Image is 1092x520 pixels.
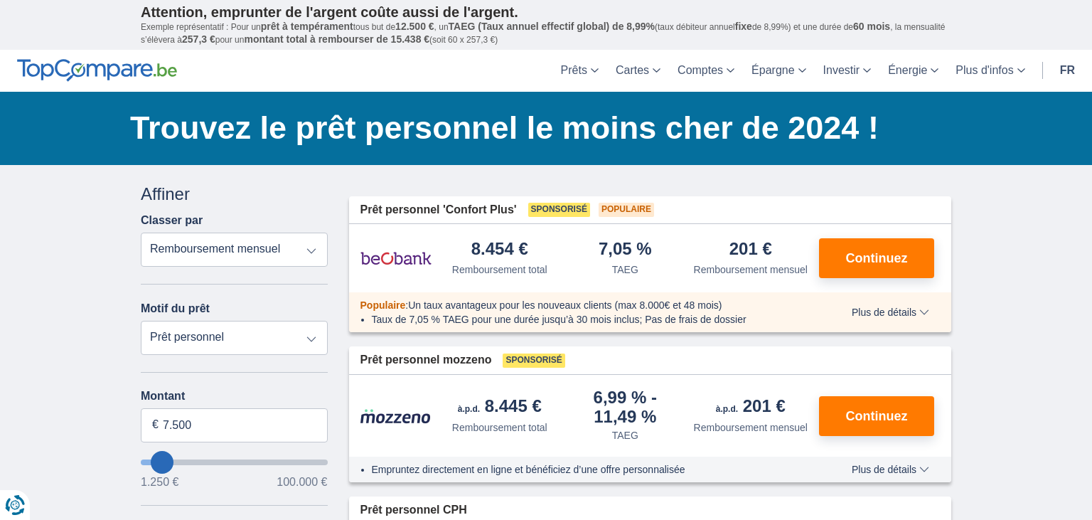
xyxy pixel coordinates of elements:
span: Un taux avantageux pour les nouveaux clients (max 8.000€ et 48 mois) [408,299,722,311]
a: Investir [815,50,880,92]
span: Populaire [360,299,406,311]
span: Prêt personnel CPH [360,502,467,519]
a: Épargne [743,50,815,92]
span: Continuez [846,410,908,423]
div: 8.454 € [471,240,528,260]
p: Attention, emprunter de l'argent coûte aussi de l'argent. [141,4,951,21]
div: 201 € [729,240,772,260]
a: Cartes [607,50,669,92]
div: Remboursement mensuel [694,262,808,277]
span: Prêt personnel mozzeno [360,352,492,368]
div: Remboursement mensuel [694,420,808,435]
div: TAEG [612,262,638,277]
img: pret personnel Mozzeno [360,408,432,424]
span: Sponsorisé [528,203,590,217]
li: Taux de 7,05 % TAEG pour une durée jusqu’à 30 mois inclus; Pas de frais de dossier [372,312,810,327]
li: Empruntez directement en ligne et bénéficiez d’une offre personnalisée [372,462,810,477]
a: Plus d'infos [947,50,1033,92]
span: Plus de détails [852,307,929,317]
div: Remboursement total [452,420,547,435]
span: 257,3 € [182,33,215,45]
img: pret personnel Beobank [360,240,432,276]
span: Prêt personnel 'Confort Plus' [360,202,517,218]
span: montant total à rembourser de 15.438 € [244,33,429,45]
button: Plus de détails [841,307,940,318]
span: Sponsorisé [503,354,564,368]
div: 201 € [716,398,786,418]
span: 100.000 € [277,477,327,488]
span: Plus de détails [852,465,929,474]
input: wantToBorrow [141,460,328,465]
a: Énergie [879,50,947,92]
span: prêt à tempérament [261,21,353,32]
span: 1.250 € [141,477,178,488]
span: 60 mois [853,21,890,32]
button: Continuez [819,238,934,278]
a: Prêts [552,50,607,92]
span: 12.500 € [395,21,434,32]
img: TopCompare [17,59,177,82]
div: TAEG [612,428,638,442]
label: Montant [141,390,328,403]
label: Motif du prêt [141,302,210,315]
span: Populaire [599,203,654,217]
div: : [349,298,822,312]
span: Continuez [846,252,908,265]
div: Remboursement total [452,262,547,277]
p: Exemple représentatif : Pour un tous but de , un (taux débiteur annuel de 8,99%) et une durée de ... [141,21,951,46]
button: Continuez [819,396,934,436]
span: € [152,417,159,433]
span: TAEG (Taux annuel effectif global) de 8,99% [449,21,655,32]
a: fr [1051,50,1083,92]
h1: Trouvez le prêt personnel le moins cher de 2024 ! [130,106,951,150]
div: 7,05 % [599,240,652,260]
a: Comptes [669,50,743,92]
div: Affiner [141,182,328,206]
div: 8.445 € [458,398,542,418]
span: fixe [735,21,752,32]
label: Classer par [141,214,203,227]
button: Plus de détails [841,464,940,475]
div: 6,99 % [568,389,682,425]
